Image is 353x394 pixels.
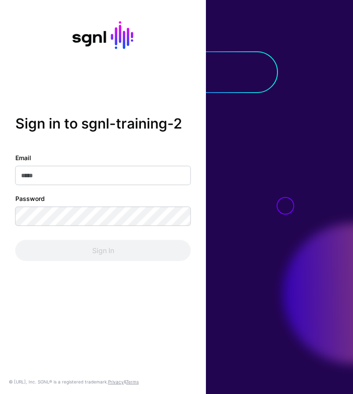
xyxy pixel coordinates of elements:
[15,153,31,162] label: Email
[15,194,45,203] label: Password
[126,379,139,384] a: Terms
[108,379,124,384] a: Privacy
[9,378,139,385] div: © [URL], Inc. SGNL® is a registered trademark. &
[15,115,191,132] h2: Sign in to sgnl-training-2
